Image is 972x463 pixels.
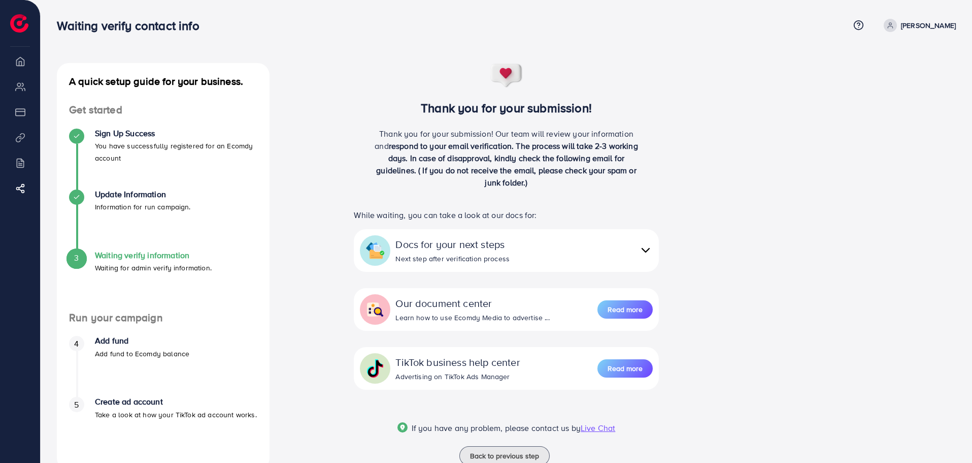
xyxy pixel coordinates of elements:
[470,451,539,461] span: Back to previous step
[57,129,270,190] li: Sign Up Success
[95,251,212,260] h4: Waiting verify information
[57,336,270,397] li: Add fund
[597,300,653,319] button: Read more
[95,129,257,138] h4: Sign Up Success
[95,397,257,407] h4: Create ad account
[57,104,270,116] h4: Get started
[395,313,549,323] div: Learn how to use Ecomdy Media to advertise ...
[395,355,520,369] div: TikTok business help center
[366,241,384,260] img: collapse
[74,399,79,411] span: 5
[395,296,549,311] div: Our document center
[639,243,653,258] img: collapse
[57,312,270,324] h4: Run your campaign
[95,201,191,213] p: Information for run campaign.
[412,422,581,434] span: If you have any problem, please contact us by
[608,363,643,374] span: Read more
[929,417,964,455] iframe: To enrich screen reader interactions, please activate Accessibility in Grammarly extension settings
[74,252,79,264] span: 3
[490,63,523,88] img: success
[597,359,653,378] button: Read more
[880,19,956,32] a: [PERSON_NAME]
[95,262,212,274] p: Waiting for admin verify information.
[395,254,510,264] div: Next step after verification process
[901,19,956,32] p: [PERSON_NAME]
[366,300,384,319] img: collapse
[95,409,257,421] p: Take a look at how your TikTok ad account works.
[376,140,638,188] span: respond to your email verification. The process will take 2-3 working days. In case of disapprova...
[354,209,658,221] p: While waiting, you can take a look at our docs for:
[57,397,270,458] li: Create ad account
[608,304,643,315] span: Read more
[57,190,270,251] li: Update Information
[57,18,207,33] h3: Waiting verify contact info
[95,336,189,346] h4: Add fund
[581,422,615,434] span: Live Chat
[597,358,653,379] a: Read more
[597,299,653,320] a: Read more
[10,14,28,33] img: logo
[397,422,408,433] img: Popup guide
[95,190,191,199] h4: Update Information
[74,338,79,350] span: 4
[366,359,384,378] img: collapse
[371,128,642,189] p: Thank you for your submission! Our team will review your information and
[95,348,189,360] p: Add fund to Ecomdy balance
[395,237,510,252] div: Docs for your next steps
[337,101,676,115] h3: Thank you for your submission!
[57,251,270,312] li: Waiting verify information
[95,140,257,164] p: You have successfully registered for an Ecomdy account
[57,75,270,87] h4: A quick setup guide for your business.
[395,372,520,382] div: Advertising on TikTok Ads Manager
